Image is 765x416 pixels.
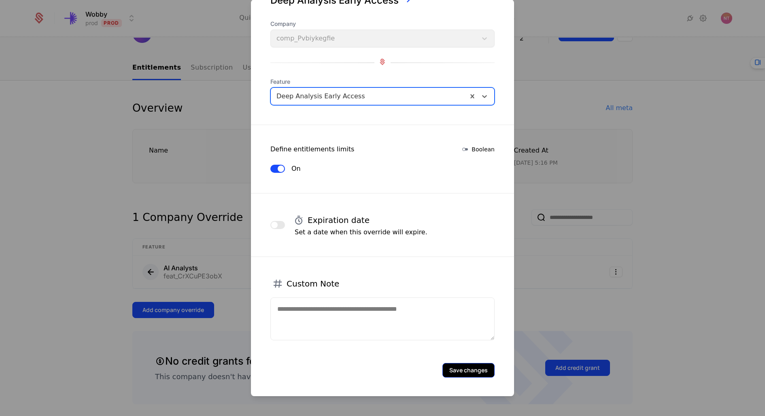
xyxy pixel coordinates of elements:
[308,214,370,226] h4: Expiration date
[295,227,427,237] p: Set a date when this override will expire.
[270,144,354,154] div: Define entitlements limits
[287,278,339,289] h4: Custom Note
[442,363,495,378] button: Save changes
[270,20,495,28] span: Company
[472,145,495,153] span: Boolean
[270,78,495,86] span: Feature
[291,164,301,174] label: On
